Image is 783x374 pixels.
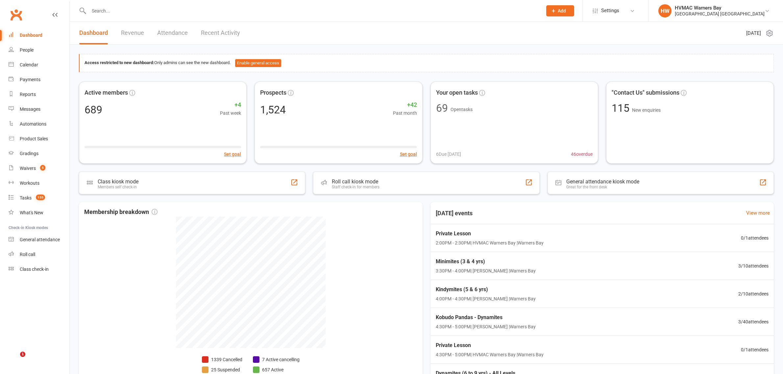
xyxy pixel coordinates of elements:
[566,178,639,185] div: General attendance kiosk mode
[332,185,379,189] div: Staff check-in for members
[202,356,242,363] li: 1339 Cancelled
[224,151,241,158] button: Set goal
[20,195,32,200] div: Tasks
[9,87,69,102] a: Reports
[20,47,34,53] div: People
[9,161,69,176] a: Waivers 5
[9,191,69,205] a: Tasks 155
[612,88,679,98] span: "Contact Us" submissions
[253,366,300,373] li: 657 Active
[85,60,154,65] strong: Access restricted to new dashboard:
[393,109,417,117] span: Past month
[9,232,69,247] a: General attendance kiosk mode
[98,178,138,185] div: Class kiosk mode
[20,106,40,112] div: Messages
[571,151,593,158] span: 46 overdue
[235,59,281,67] button: Enable general access
[9,58,69,72] a: Calendar
[436,103,448,113] div: 69
[675,5,765,11] div: HVMAC Warners Bay
[20,166,36,171] div: Waivers
[566,185,639,189] div: Great for the front desk
[436,229,544,238] span: Private Lesson
[741,346,769,353] span: 0 / 1 attendees
[436,257,536,266] span: Minimites (3 & 4 yrs)
[436,313,536,322] span: Kobudo Pandas - Dynamites
[20,352,25,357] span: 1
[9,117,69,131] a: Automations
[202,366,242,373] li: 25 Suspended
[20,267,49,272] div: Class check-in
[20,151,38,156] div: Gradings
[201,22,240,44] a: Recent Activity
[436,351,544,358] span: 4:30PM - 5:00PM | HVMAC Warners Bay | Warners Bay
[436,88,478,98] span: Your open tasks
[260,88,286,98] span: Prospects
[20,237,60,242] div: General attendance
[157,22,188,44] a: Attendance
[84,207,158,217] span: Membership breakdown
[98,185,138,189] div: Members self check-in
[738,290,769,297] span: 2 / 10 attendees
[40,165,45,171] span: 5
[9,262,69,277] a: Class kiosk mode
[436,267,536,274] span: 3:30PM - 4:00PM | [PERSON_NAME] | Warners Bay
[451,107,473,112] span: Open tasks
[9,102,69,117] a: Messages
[79,22,108,44] a: Dashboard
[675,11,765,17] div: [GEOGRAPHIC_DATA] [GEOGRAPHIC_DATA]
[85,59,769,67] div: Only admins can see the new dashboard.
[436,341,544,350] span: Private Lesson
[436,239,544,246] span: 2:00PM - 2:30PM | HVMAC Warners Bay | Warners Bay
[746,29,761,37] span: [DATE]
[20,62,38,67] div: Calendar
[220,100,241,110] span: +4
[9,205,69,220] a: What's New
[393,100,417,110] span: +42
[436,151,461,158] span: 6 Due [DATE]
[85,105,102,115] div: 689
[741,234,769,242] span: 0 / 1 attendees
[558,8,566,13] span: Add
[20,210,43,215] div: What's New
[400,151,417,158] button: Set goal
[436,295,536,302] span: 4:00PM - 4:30PM | [PERSON_NAME] | Warners Bay
[20,33,42,38] div: Dashboard
[20,121,46,127] div: Automations
[546,5,574,16] button: Add
[612,102,632,114] span: 115
[220,109,241,117] span: Past week
[9,28,69,43] a: Dashboard
[436,323,536,330] span: 4:30PM - 5:00PM | [PERSON_NAME] | Warners Bay
[253,356,300,363] li: 7 Active cancelling
[9,131,69,146] a: Product Sales
[7,352,22,367] iframe: Intercom live chat
[9,72,69,87] a: Payments
[121,22,144,44] a: Revenue
[8,7,24,23] a: Clubworx
[601,3,619,18] span: Settings
[746,209,770,217] a: View more
[20,136,48,141] div: Product Sales
[20,180,39,186] div: Workouts
[260,105,286,115] div: 1,524
[430,207,478,219] h3: [DATE] events
[9,176,69,191] a: Workouts
[738,318,769,325] span: 3 / 40 attendees
[85,88,128,98] span: Active members
[20,77,40,82] div: Payments
[9,43,69,58] a: People
[332,178,379,185] div: Roll call kiosk mode
[436,285,536,294] span: Kindymites (5 & 6 yrs)
[87,6,538,15] input: Search...
[36,195,45,200] span: 155
[9,247,69,262] a: Roll call
[20,92,36,97] div: Reports
[632,107,661,113] span: New enquiries
[9,146,69,161] a: Gradings
[658,4,672,17] div: HW
[738,262,769,269] span: 3 / 10 attendees
[20,252,35,257] div: Roll call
